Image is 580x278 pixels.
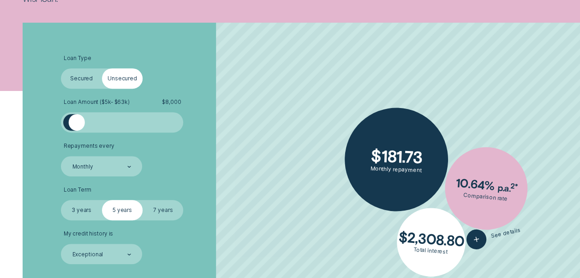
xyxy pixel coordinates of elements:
[64,187,91,193] span: Loan Term
[102,68,143,89] label: Unsecured
[64,55,91,62] span: Loan Type
[162,99,181,106] span: $ 8,000
[143,200,183,220] label: 7 years
[64,99,130,106] span: Loan Amount ( $5k - $63k )
[72,251,103,258] div: Exceptional
[465,220,522,251] button: See details
[64,143,114,150] span: Repayments every
[64,230,114,237] span: My credit history is
[61,200,102,220] label: 3 years
[490,226,521,239] span: See details
[61,68,102,89] label: Secured
[102,200,143,220] label: 5 years
[72,163,93,170] div: Monthly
